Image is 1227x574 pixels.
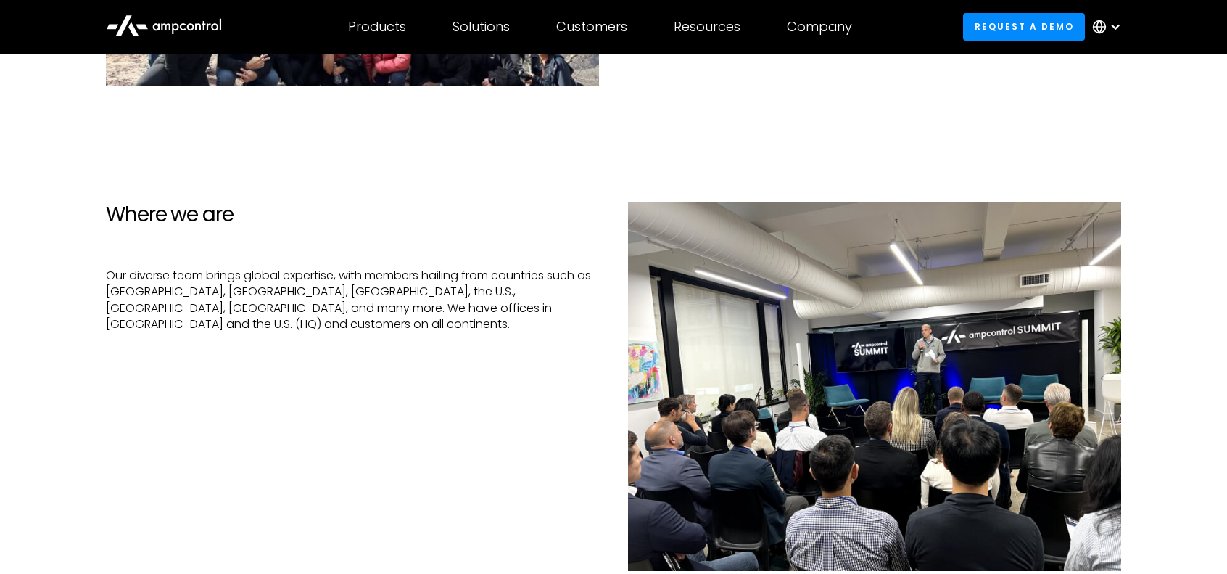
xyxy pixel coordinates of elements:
a: Request a demo [963,13,1085,40]
div: Company [787,19,852,35]
div: Products [348,19,406,35]
div: Solutions [453,19,510,35]
div: Customers [556,19,627,35]
p: Our diverse team brings global expertise, with members hailing from countries such as [GEOGRAPHIC... [106,268,599,333]
h2: Where we are [106,202,599,227]
div: Resources [674,19,740,35]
